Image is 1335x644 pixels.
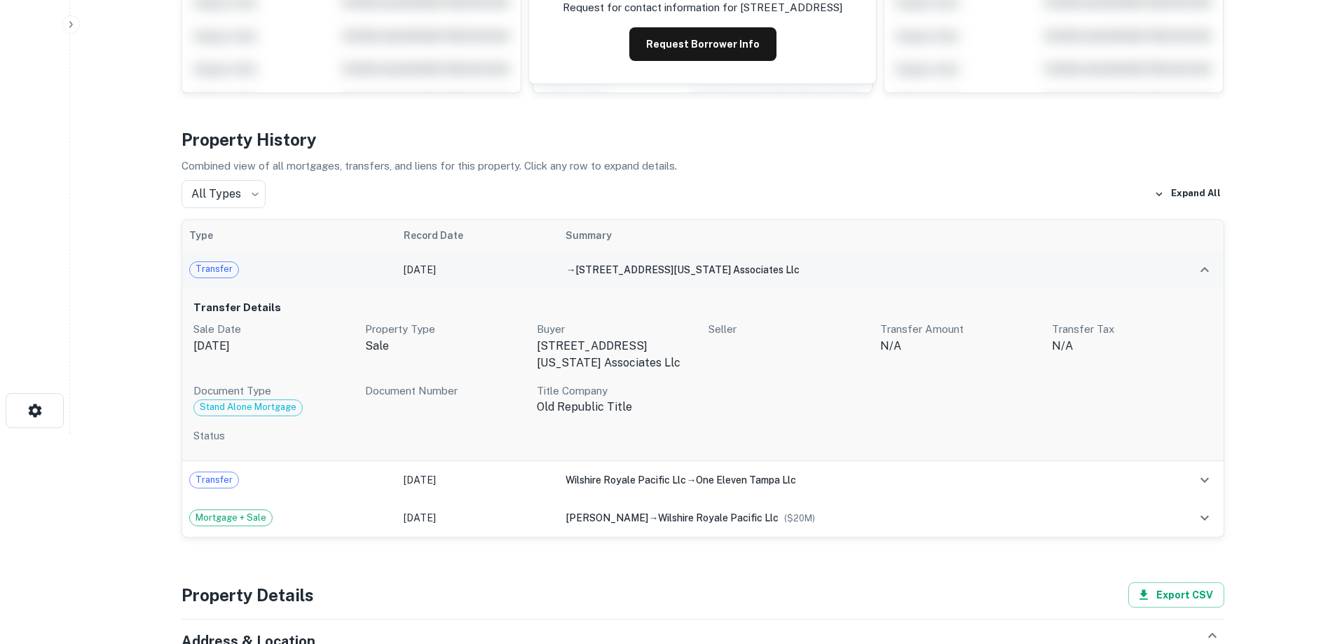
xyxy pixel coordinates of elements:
[1128,582,1224,608] button: Export CSV
[566,474,686,486] span: wilshire royale pacific llc
[397,251,559,289] td: [DATE]
[193,383,354,399] p: Document Type
[365,338,526,355] p: sale
[193,321,354,338] p: Sale Date
[559,220,1139,251] th: Summary
[193,427,1212,444] p: Status
[1151,184,1224,205] button: Expand All
[365,383,526,399] p: Document Number
[182,127,1224,152] h4: Property History
[397,499,559,537] td: [DATE]
[566,262,1132,278] div: →
[190,511,272,525] span: Mortgage + Sale
[1052,321,1212,338] p: Transfer Tax
[537,399,697,416] p: old republic title
[397,461,559,499] td: [DATE]
[193,338,354,355] p: [DATE]
[1193,258,1217,282] button: expand row
[182,180,266,208] div: All Types
[696,474,796,486] span: one eleven tampa llc
[182,158,1224,174] p: Combined view of all mortgages, transfers, and liens for this property. Click any row to expand d...
[880,321,1041,338] p: Transfer Amount
[575,264,800,275] span: [STREET_ADDRESS][US_STATE] associates llc
[182,220,397,251] th: Type
[1052,338,1212,355] p: N/A
[566,512,648,523] span: [PERSON_NAME]
[784,513,815,523] span: ($ 20M )
[566,510,1132,526] div: →
[194,400,302,414] span: Stand Alone Mortgage
[193,399,303,416] div: Code: 93
[182,582,314,608] h4: Property Details
[566,472,1132,488] div: →
[190,473,238,487] span: Transfer
[193,300,1212,316] h6: Transfer Details
[708,321,869,338] p: Seller
[1193,506,1217,530] button: expand row
[537,383,697,399] p: Title Company
[190,262,238,276] span: Transfer
[629,27,776,61] button: Request Borrower Info
[658,512,779,523] span: wilshire royale pacific llc
[365,321,526,338] p: Property Type
[397,220,559,251] th: Record Date
[1193,468,1217,492] button: expand row
[537,338,697,371] p: [STREET_ADDRESS][US_STATE] associates llc
[880,338,1041,355] p: N/A
[1265,532,1335,599] iframe: Chat Widget
[537,321,697,338] p: Buyer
